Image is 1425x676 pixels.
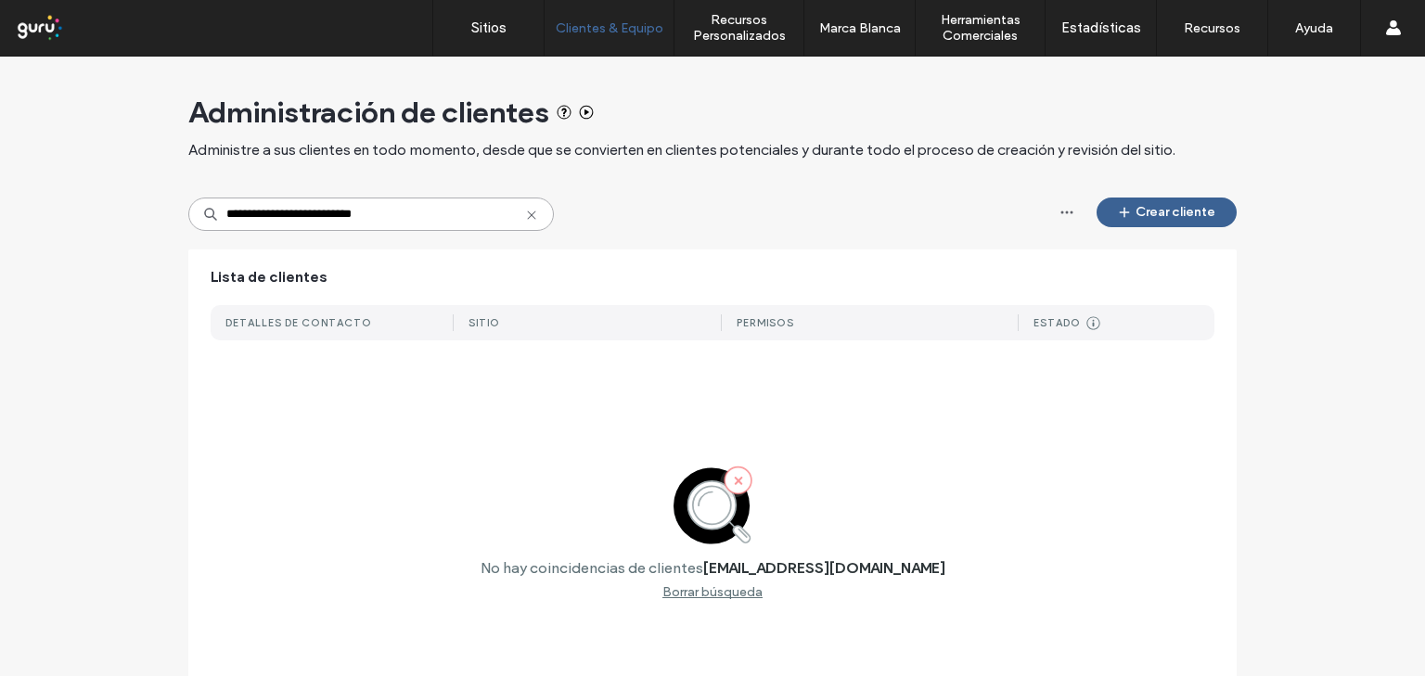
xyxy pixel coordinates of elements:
[188,94,549,131] span: Administración de clientes
[481,559,703,577] label: No hay coincidencias de clientes
[819,20,901,36] label: Marca Blanca
[1061,19,1141,36] label: Estadísticas
[1295,20,1333,36] label: Ayuda
[1033,316,1081,329] div: Estado
[674,12,803,44] label: Recursos Personalizados
[188,140,1175,160] span: Administre a sus clientes en todo momento, desde que se convierten en clientes potenciales y dura...
[225,316,372,329] div: DETALLES DE CONTACTO
[556,20,663,36] label: Clientes & Equipo
[40,13,91,30] span: Ayuda
[662,584,763,600] div: Borrar búsqueda
[916,12,1045,44] label: Herramientas Comerciales
[469,316,500,329] div: Sitio
[211,267,327,287] span: Lista de clientes
[1097,198,1237,227] button: Crear cliente
[737,316,794,329] div: Permisos
[471,19,507,36] label: Sitios
[703,559,945,577] label: [EMAIL_ADDRESS][DOMAIN_NAME]
[1184,20,1240,36] label: Recursos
